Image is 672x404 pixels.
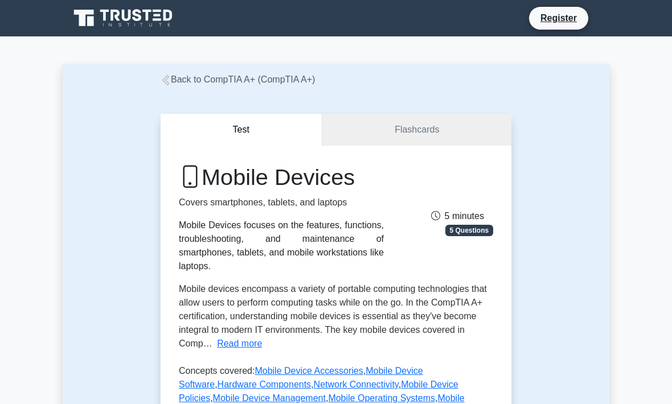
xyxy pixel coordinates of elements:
[179,284,487,348] span: Mobile devices encompass a variety of portable computing technologies that allow users to perform...
[161,75,315,84] a: Back to CompTIA A+ (CompTIA A+)
[179,366,423,389] a: Mobile Device Software
[445,225,493,236] span: 5 Questions
[179,164,384,191] h1: Mobile Devices
[179,380,458,403] a: Mobile Device Policies
[179,196,384,209] p: Covers smartphones, tablets, and laptops
[179,219,384,273] div: Mobile Devices focuses on the features, functions, troubleshooting, and maintenance of smartphone...
[213,393,326,403] a: Mobile Device Management
[217,337,262,351] button: Read more
[328,393,435,403] a: Mobile Operating Systems
[314,380,399,389] a: Network Connectivity
[218,380,312,389] a: Hardware Components
[534,11,584,25] a: Register
[322,114,511,146] a: Flashcards
[431,211,484,221] span: 5 minutes
[255,366,363,376] a: Mobile Device Accessories
[161,114,322,146] button: Test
